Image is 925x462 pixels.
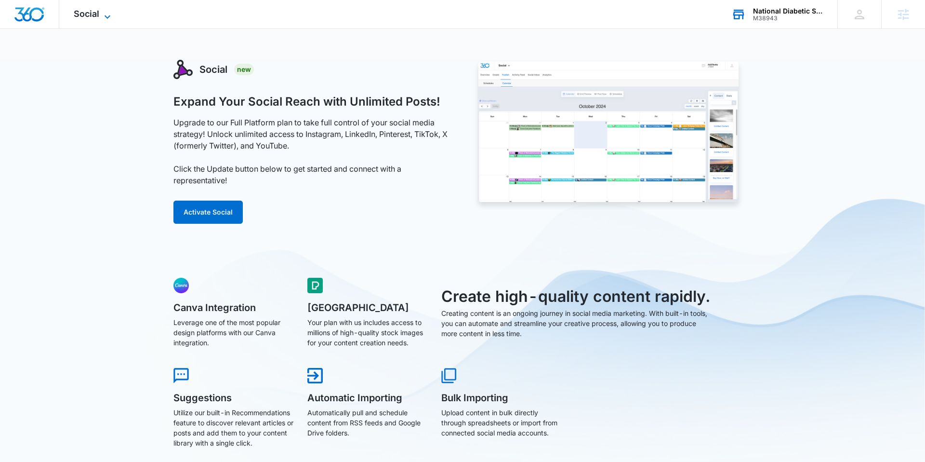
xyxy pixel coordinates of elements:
[173,303,294,313] h5: Canva Integration
[307,303,428,313] h5: [GEOGRAPHIC_DATA]
[441,308,712,339] p: Creating content is an ongoing journey in social media marketing. With built-in tools, you can au...
[307,393,428,403] h5: Automatic Importing
[753,15,823,22] div: account id
[307,317,428,348] p: Your plan with us includes access to millions of high-quality stock images for your content creat...
[173,201,243,224] button: Activate Social
[173,117,452,186] p: Upgrade to our Full Platform plan to take full control of your social media strategy! Unlock unli...
[173,393,294,403] h5: Suggestions
[441,408,562,438] p: Upload content in bulk directly through spreadsheets or import from connected social media accounts.
[441,285,712,308] h3: Create high-quality content rapidly.
[307,408,428,438] p: Automatically pull and schedule content from RSS feeds and Google Drive folders.
[234,64,254,75] div: New
[441,393,562,403] h5: Bulk Importing
[74,9,99,19] span: Social
[173,317,294,348] p: Leverage one of the most popular design platforms with our Canva integration.
[199,62,227,77] h3: Social
[753,7,823,15] div: account name
[173,95,440,109] h1: Expand Your Social Reach with Unlimited Posts!
[173,408,294,448] p: Utilize our built-in Recommendations feature to discover relevant articles or posts and add them ...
